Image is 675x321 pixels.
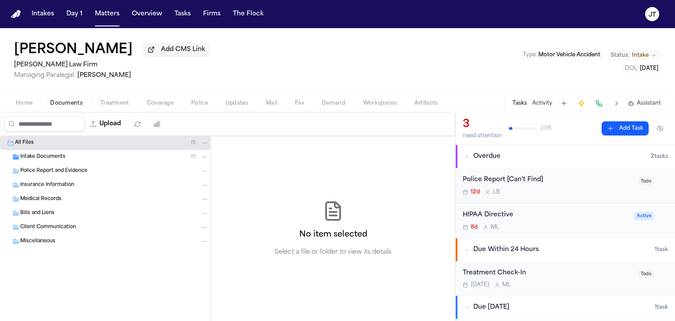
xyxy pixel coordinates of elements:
[471,281,489,288] span: [DATE]
[50,100,83,107] span: Documents
[77,72,131,79] span: [PERSON_NAME]
[20,168,87,175] span: Police Report and Evidence
[91,6,123,22] button: Matters
[520,51,603,59] button: Edit Type: Motor Vehicle Accident
[4,116,85,132] input: Search files
[14,42,133,58] button: Edit matter name
[14,42,133,58] h1: [PERSON_NAME]
[456,203,675,238] div: Open task: HIPAA Directive
[463,268,633,278] div: Treatment Check-In
[11,10,21,18] img: Finch Logo
[634,212,654,220] span: Active
[275,248,392,257] p: Select a file or folder to view its details
[14,72,76,79] span: Managing Paralegal:
[558,97,570,109] button: Add Task
[637,100,661,107] span: Assistant
[638,177,654,186] span: Todo
[191,154,196,159] span: ( 1 )
[463,210,629,220] div: HIPAA Directive
[638,270,654,278] span: Todo
[532,100,552,107] button: Activity
[491,224,499,231] span: M L
[463,117,502,131] div: 3
[225,100,248,107] span: Updates
[456,168,675,203] div: Open task: Police Report [Can't Find]
[200,6,224,22] button: Firms
[602,121,649,135] button: Add Task
[473,303,509,312] span: Due [DATE]
[632,52,649,59] span: Intake
[63,6,86,22] button: Day 1
[299,229,367,241] h2: No item selected
[622,64,661,73] button: Edit DOL: 2025-09-19
[16,100,33,107] span: Home
[523,52,537,58] span: Type :
[100,100,129,107] span: Treatment
[456,238,675,261] button: Due Within 24 Hours1task
[229,6,267,22] button: The Flock
[20,153,65,161] span: Intake Documents
[20,182,74,189] span: Insurance Information
[322,100,345,107] span: Demand
[14,60,210,70] h2: [PERSON_NAME] Law Firm
[20,238,55,245] span: Miscellaneous
[161,45,205,54] span: Add CMS Link
[652,121,668,135] button: Hide completed tasks (⌘⇧H)
[20,224,76,231] span: Client Communication
[295,100,304,107] span: Fax
[593,97,605,109] button: Make a Call
[363,100,397,107] span: Workspaces
[191,100,208,107] span: Police
[471,189,480,196] span: 12d
[640,66,658,71] span: [DATE]
[171,6,194,22] button: Tasks
[463,132,502,139] div: need attention
[502,281,511,288] span: M L
[611,52,629,59] span: Status:
[538,52,600,58] span: Motor Vehicle Accident
[128,6,166,22] button: Overview
[85,116,126,132] button: Upload
[471,224,478,231] span: 8d
[575,97,588,109] button: Create Immediate Task
[414,100,438,107] span: Artifacts
[456,145,675,168] button: Overdue2tasks
[20,196,62,203] span: Medical Records
[493,189,500,196] span: L B
[651,153,668,160] span: 2 task s
[266,100,277,107] span: Mail
[20,210,54,217] span: Bills and Liens
[143,43,210,57] button: Add CMS Link
[456,296,675,319] button: Due [DATE]1task
[625,66,639,71] span: DOL :
[28,6,58,22] button: Intakes
[463,175,633,185] div: Police Report [Can't Find]
[473,152,501,161] span: Overdue
[15,139,34,147] span: All Files
[541,125,552,132] span: 2 / 16
[147,100,174,107] span: Coverage
[191,140,196,145] span: ( 1 )
[628,100,661,107] button: Assistant
[11,10,21,18] a: Home
[655,246,668,253] span: 1 task
[655,304,668,311] span: 1 task
[606,50,661,61] button: Change status from Intake
[512,100,527,107] button: Tasks
[456,261,675,296] div: Open task: Treatment Check-In
[473,245,539,254] span: Due Within 24 Hours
